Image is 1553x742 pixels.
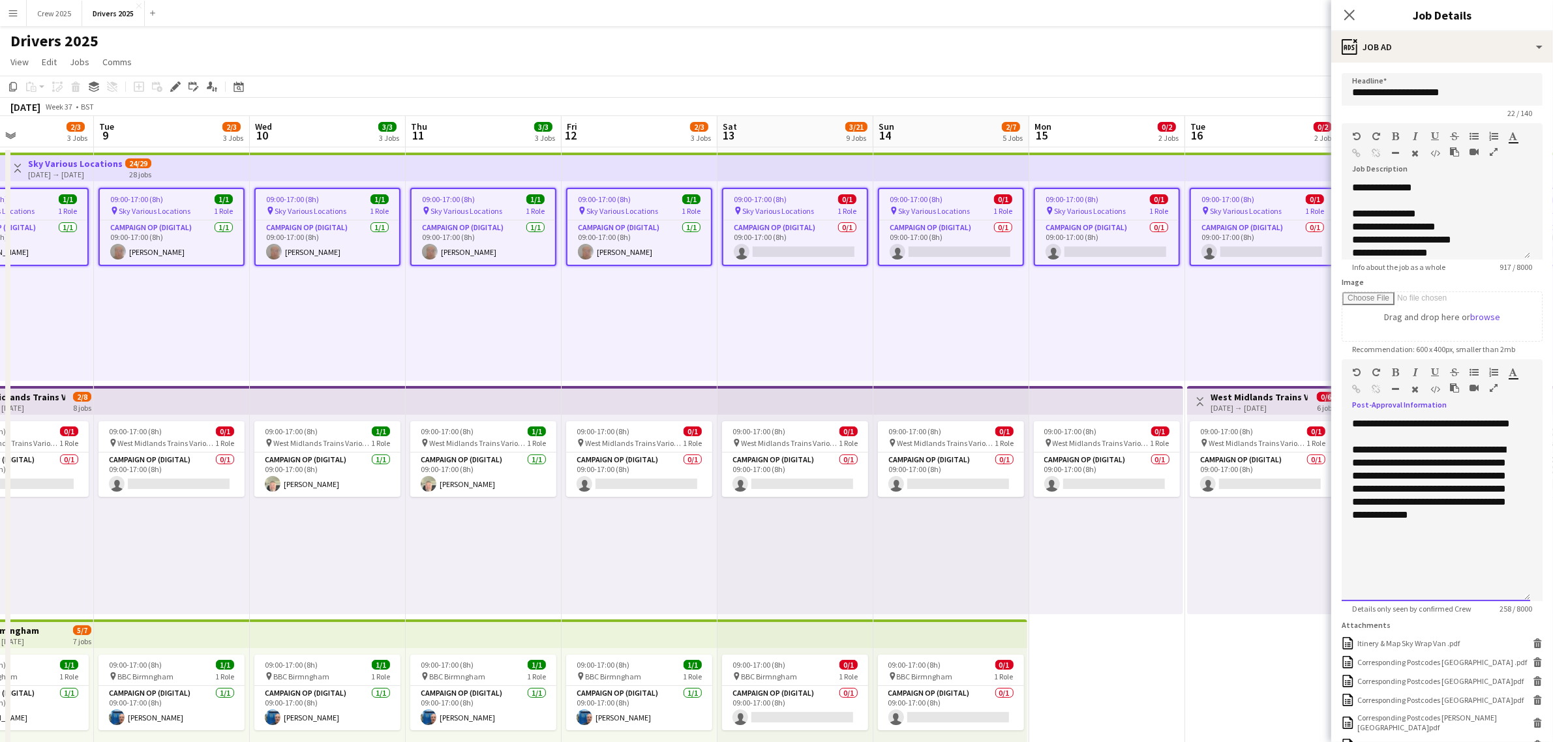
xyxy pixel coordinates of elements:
span: 2/8 [73,392,91,402]
span: 5/7 [73,625,91,635]
div: 09:00-17:00 (8h)0/1 Sky Various Locations1 RoleCampaign Op (Digital)0/109:00-17:00 (8h) [722,188,868,266]
button: Underline [1430,131,1440,141]
div: 09:00-17:00 (8h)1/1 West Midlands Trains Various Locations1 RoleCampaign Op (Digital)1/109:00-17:... [254,421,400,497]
button: Underline [1430,367,1440,378]
app-card-role: Campaign Op (Digital)0/109:00-17:00 (8h) [566,453,712,497]
button: HTML Code [1430,384,1440,394]
span: 2/3 [222,122,241,132]
button: Fullscreen [1489,383,1498,393]
app-card-role: Campaign Op (Digital)0/109:00-17:00 (8h) [98,453,245,497]
span: 0/1 [216,426,234,436]
span: 1/1 [528,426,546,436]
span: Wed [255,121,272,132]
div: Corresponding Postcodes Aberdeen .pdf [1357,657,1527,667]
span: 09:00-17:00 (8h) [421,426,474,436]
span: Thu [411,121,427,132]
app-job-card: 09:00-17:00 (8h)0/1 BBC Birmngham1 RoleCampaign Op (Digital)0/109:00-17:00 (8h) [878,655,1024,730]
span: 1 Role [1151,438,1169,448]
div: 09:00-17:00 (8h)0/1 West Midlands Trains Various Locations1 RoleCampaign Op (Digital)0/109:00-17:... [566,421,712,497]
app-card-role: Campaign Op (Digital)1/109:00-17:00 (8h)[PERSON_NAME] [566,686,712,730]
span: 1 Role [1149,206,1168,216]
app-card-role: Campaign Op (Digital)0/109:00-17:00 (8h) [722,686,868,730]
div: 5 Jobs [1003,133,1023,143]
app-card-role: Campaign Op (Digital)1/109:00-17:00 (8h)[PERSON_NAME] [410,686,556,730]
span: West Midlands Trains Various Locations [1209,438,1306,448]
button: Drivers 2025 [82,1,145,26]
button: Clear Formatting [1411,148,1420,158]
span: Sky Various Locations [119,206,190,216]
div: 09:00-17:00 (8h)0/1 Sky Various Locations1 RoleCampaign Op (Digital)0/109:00-17:00 (8h) [1190,188,1336,266]
button: Horizontal Line [1391,384,1400,394]
span: 22 / 140 [1497,108,1543,118]
button: Ordered List [1489,367,1498,378]
span: Tue [1190,121,1205,132]
span: 2/3 [690,122,708,132]
span: 09:00-17:00 (8h) [732,426,785,436]
app-card-role: Campaign Op (Digital)1/109:00-17:00 (8h)[PERSON_NAME] [410,453,556,497]
span: BBC Birmngham [429,672,485,681]
span: 1 Role [683,438,702,448]
span: 9 [97,128,114,143]
span: 1 Role [683,672,702,681]
button: Horizontal Line [1391,148,1400,158]
span: 1/1 [372,660,390,670]
span: 14 [877,128,894,143]
button: Insert video [1470,147,1479,157]
span: 1 Role [839,672,858,681]
div: 09:00-17:00 (8h)1/1 Sky Various Locations1 RoleCampaign Op (Digital)1/109:00-17:00 (8h)[PERSON_NAME] [566,188,712,266]
div: 09:00-17:00 (8h)1/1 BBC Birmngham1 RoleCampaign Op (Digital)1/109:00-17:00 (8h)[PERSON_NAME] [98,655,245,730]
span: Mon [1034,121,1051,132]
span: 09:00-17:00 (8h) [1201,194,1254,204]
span: 1 Role [839,438,858,448]
span: West Midlands Trains Various Locations [429,438,527,448]
span: 09:00-17:00 (8h) [1200,426,1253,436]
span: Jobs [70,56,89,68]
app-job-card: 09:00-17:00 (8h)0/1 West Midlands Trains Various Locations1 RoleCampaign Op (Digital)0/109:00-17:... [878,421,1024,497]
span: 09:00-17:00 (8h) [109,426,162,436]
app-job-card: 09:00-17:00 (8h)0/1 West Midlands Trains Various Locations1 RoleCampaign Op (Digital)0/109:00-17:... [1034,421,1180,497]
app-job-card: 09:00-17:00 (8h)1/1 Sky Various Locations1 RoleCampaign Op (Digital)1/109:00-17:00 (8h)[PERSON_NAME] [98,188,245,266]
span: Week 37 [43,102,76,111]
span: 09:00-17:00 (8h) [578,194,631,204]
div: 3 Jobs [67,133,87,143]
button: Bold [1391,131,1400,141]
span: 1/1 [370,194,389,204]
button: Redo [1372,367,1381,378]
span: 1/1 [216,660,234,670]
div: 09:00-17:00 (8h)1/1 BBC Birmngham1 RoleCampaign Op (Digital)1/109:00-17:00 (8h)[PERSON_NAME] [566,655,712,730]
span: Sky Various Locations [275,206,346,216]
div: Corresponding Postcodes Glasgow.pdf [1357,676,1524,686]
div: 09:00-17:00 (8h)1/1 BBC Birmngham1 RoleCampaign Op (Digital)1/109:00-17:00 (8h)[PERSON_NAME] [254,655,400,730]
app-job-card: 09:00-17:00 (8h)0/1 West Midlands Trains Various Locations1 RoleCampaign Op (Digital)0/109:00-17:... [722,421,868,497]
div: 09:00-17:00 (8h)1/1 West Midlands Trains Various Locations1 RoleCampaign Op (Digital)1/109:00-17:... [410,421,556,497]
app-job-card: 09:00-17:00 (8h)0/1 Sky Various Locations1 RoleCampaign Op (Digital)0/109:00-17:00 (8h) [878,188,1024,266]
app-card-role: Campaign Op (Digital)0/109:00-17:00 (8h) [1035,220,1179,265]
span: 258 / 8000 [1489,604,1543,614]
app-card-role: Campaign Op (Digital)0/109:00-17:00 (8h) [878,686,1024,730]
span: 1 Role [371,438,390,448]
app-card-role: Campaign Op (Digital)1/109:00-17:00 (8h)[PERSON_NAME] [412,220,555,265]
button: Paste as plain text [1450,147,1459,157]
button: Unordered List [1470,367,1479,378]
app-card-role: Campaign Op (Digital)1/109:00-17:00 (8h)[PERSON_NAME] [256,220,399,265]
span: 16 [1188,128,1205,143]
div: 6 jobs [1317,402,1335,413]
span: 09:00-17:00 (8h) [1044,426,1097,436]
span: 0/1 [995,426,1014,436]
span: 1 Role [1306,438,1325,448]
app-job-card: 09:00-17:00 (8h)0/1 West Midlands Trains Various Locations1 RoleCampaign Op (Digital)0/109:00-17:... [98,421,245,497]
span: Sat [723,121,737,132]
button: Bold [1391,367,1400,378]
span: 09:00-17:00 (8h) [109,660,162,670]
div: [DATE] → [DATE] [1211,403,1308,413]
span: 1 Role [526,206,545,216]
div: 09:00-17:00 (8h)1/1 BBC Birmngham1 RoleCampaign Op (Digital)1/109:00-17:00 (8h)[PERSON_NAME] [410,655,556,730]
app-job-card: 09:00-17:00 (8h)0/1 West Midlands Trains Various Locations1 RoleCampaign Op (Digital)0/109:00-17:... [1190,421,1336,497]
button: Redo [1372,131,1381,141]
h3: Job Details [1331,7,1553,23]
span: 10 [253,128,272,143]
span: 1/1 [59,194,77,204]
span: 1 Role [371,672,390,681]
